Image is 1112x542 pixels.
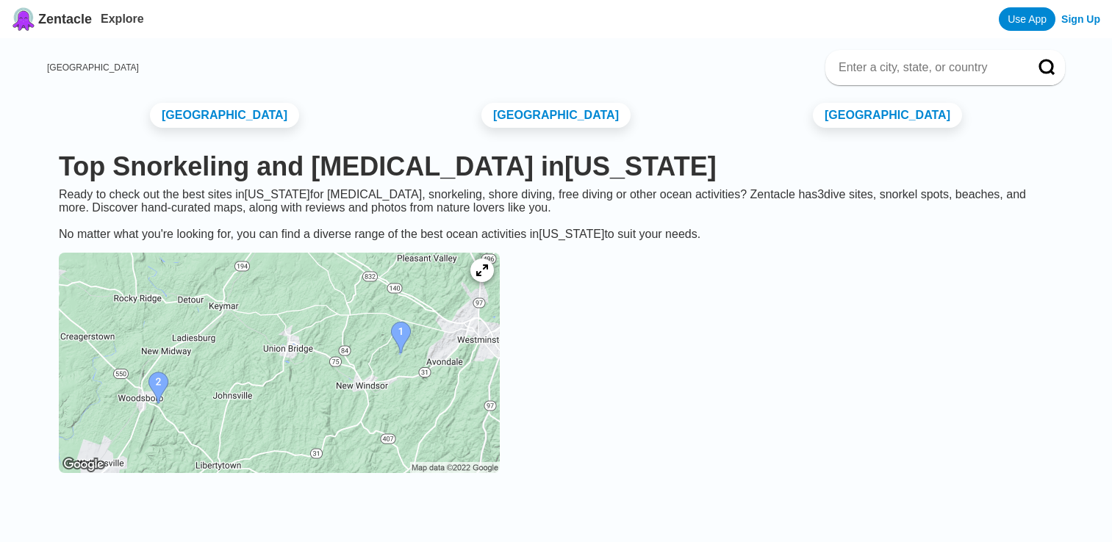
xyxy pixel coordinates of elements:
[1061,13,1100,25] a: Sign Up
[38,12,92,27] span: Zentacle
[150,103,299,128] a: [GEOGRAPHIC_DATA]
[59,253,500,473] img: Maryland dive site map
[837,60,1018,75] input: Enter a city, state, or country
[47,62,139,73] a: [GEOGRAPHIC_DATA]
[813,103,962,128] a: [GEOGRAPHIC_DATA]
[999,7,1055,31] a: Use App
[481,103,631,128] a: [GEOGRAPHIC_DATA]
[47,241,512,488] a: Maryland dive site map
[47,188,1065,241] div: Ready to check out the best sites in [US_STATE] for [MEDICAL_DATA], snorkeling, shore diving, fre...
[12,7,92,31] a: Zentacle logoZentacle
[101,12,144,25] a: Explore
[59,151,1053,182] h1: Top Snorkeling and [MEDICAL_DATA] in [US_STATE]
[12,7,35,31] img: Zentacle logo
